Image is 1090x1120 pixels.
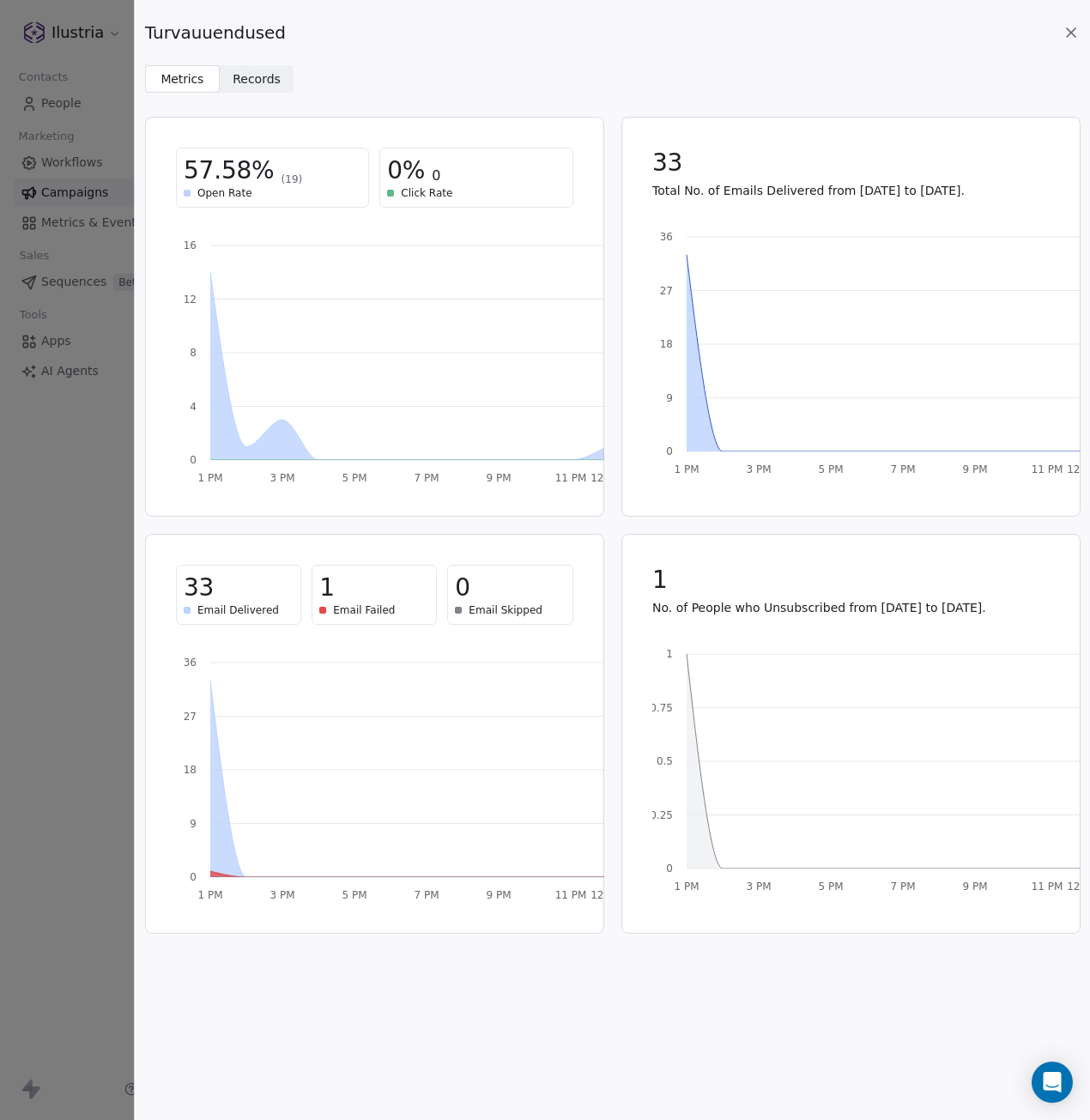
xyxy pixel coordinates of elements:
span: Email Failed [333,603,395,617]
tspan: 12 AM [590,889,623,901]
tspan: 9 [190,818,197,830]
span: 1 [652,565,668,596]
span: 33 [652,148,682,179]
tspan: 0 [190,871,197,883]
span: Email Delivered [197,603,279,617]
tspan: 16 [184,239,197,251]
div: Open Intercom Messenger [1032,1062,1073,1103]
span: 0 [455,572,470,603]
tspan: 4 [190,401,197,413]
span: 33 [184,572,214,603]
tspan: 36 [659,231,672,243]
tspan: 3 PM [746,463,771,475]
tspan: 9 PM [962,881,987,893]
tspan: 0 [190,454,197,466]
tspan: 1 PM [674,881,699,893]
tspan: 1 [666,648,673,660]
tspan: 9 PM [962,463,987,475]
tspan: 5 PM [818,463,843,475]
span: 57.58% [184,155,275,186]
tspan: 11 PM [1031,463,1063,475]
tspan: 7 PM [414,889,439,901]
span: Open Rate [197,186,252,200]
p: No. of People who Unsubscribed from [DATE] to [DATE]. [652,599,1050,616]
span: (19) [282,173,303,186]
tspan: 0 [666,863,673,875]
tspan: 3 PM [269,889,294,901]
tspan: 0.75 [650,702,673,714]
tspan: 11 PM [1031,881,1063,893]
tspan: 1 PM [197,889,222,901]
tspan: 18 [659,338,672,350]
tspan: 0.5 [656,755,672,767]
tspan: 9 PM [486,889,511,901]
tspan: 11 PM [555,472,587,484]
tspan: 18 [184,764,197,776]
span: 0% [387,155,425,186]
tspan: 36 [184,657,197,669]
tspan: 27 [184,711,197,723]
span: 1 [319,572,335,603]
tspan: 9 [666,392,673,404]
tspan: 1 PM [197,472,222,484]
p: Total No. of Emails Delivered from [DATE] to [DATE]. [652,182,1050,199]
span: Records [233,70,281,88]
tspan: 7 PM [414,472,439,484]
span: Click Rate [401,186,452,200]
tspan: 5 PM [818,881,843,893]
tspan: 5 PM [342,889,366,901]
tspan: 12 AM [590,472,623,484]
tspan: 8 [190,347,197,359]
tspan: 3 PM [269,472,294,484]
tspan: 3 PM [746,881,771,893]
tspan: 1 PM [674,463,699,475]
tspan: 9 PM [486,472,511,484]
span: Turvauuendused [145,21,286,45]
tspan: 11 PM [555,889,587,901]
tspan: 12 [184,294,197,306]
tspan: 7 PM [890,881,915,893]
tspan: 27 [659,285,672,297]
tspan: 5 PM [342,472,366,484]
tspan: 7 PM [890,463,915,475]
span: Email Skipped [469,603,542,617]
tspan: 0.25 [650,809,673,821]
div: 0 [387,155,565,186]
tspan: 0 [666,445,673,457]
